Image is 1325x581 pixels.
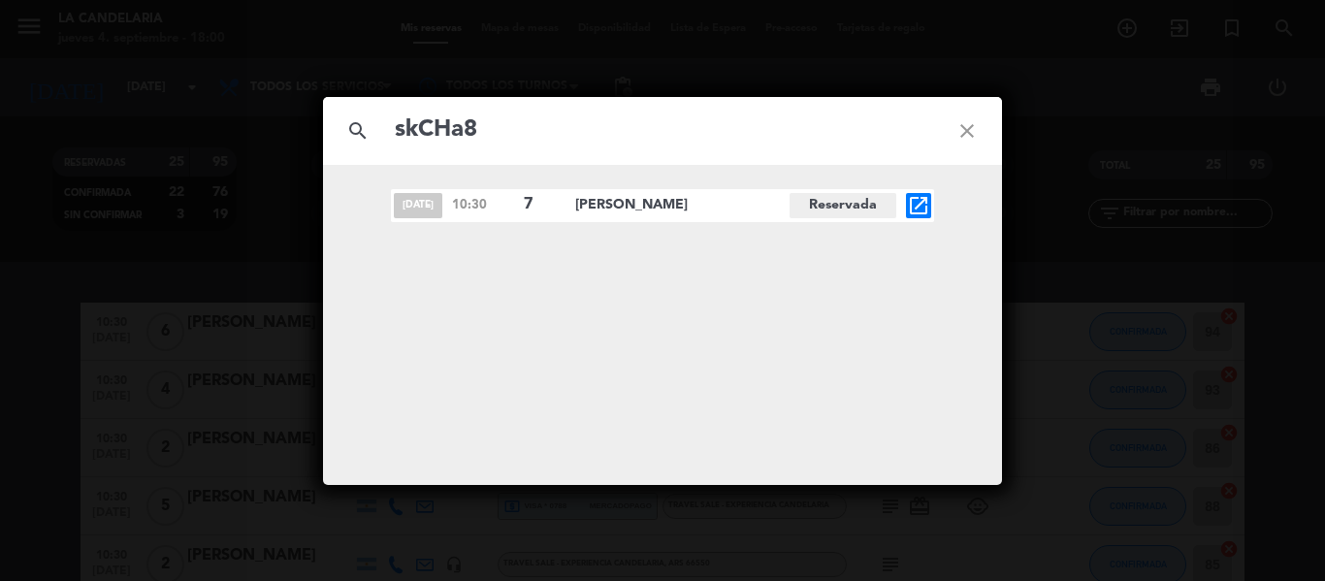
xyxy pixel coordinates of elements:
span: 7 [524,192,559,217]
span: Reservada [790,193,896,218]
input: Buscar reservas [393,111,932,150]
span: [PERSON_NAME] [575,194,790,216]
i: search [323,96,393,166]
i: close [932,96,1002,166]
span: [DATE] [394,193,442,218]
i: open_in_new [907,194,930,217]
span: 10:30 [452,195,514,215]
